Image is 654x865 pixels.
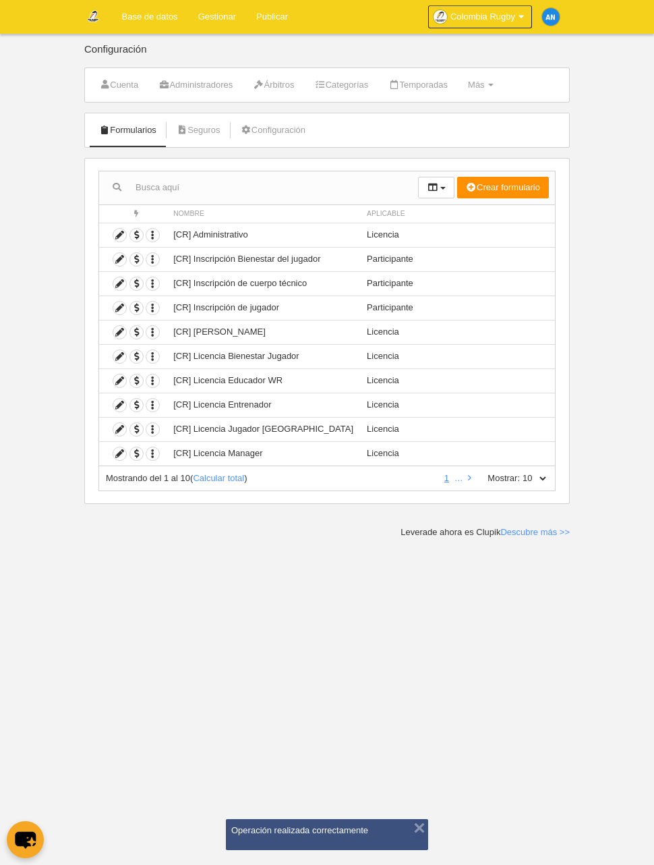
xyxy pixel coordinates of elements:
td: Licencia [360,320,555,344]
td: [CR] Licencia Educador WR [167,368,360,393]
img: Colombia Rugby [85,8,101,24]
span: Nombre [173,210,204,217]
a: Colombia Rugby [428,5,532,28]
a: Seguros [169,120,228,140]
li: … [454,472,463,484]
span: Mostrando del 1 al 10 [106,473,190,483]
label: Mostrar: [474,472,520,484]
span: Colombia Rugby [450,10,515,24]
div: Operación realizada correctamente [231,825,423,837]
td: Participante [360,296,555,320]
a: Categorías [307,75,376,95]
button: × [409,818,429,838]
button: Crear formulario [457,177,549,198]
a: Administradores [151,75,240,95]
td: Licencia [360,417,555,441]
a: Más [460,75,501,95]
button: chat-button [7,821,44,858]
a: Temporadas [381,75,455,95]
td: [CR] Inscripción Bienestar del jugador [167,247,360,271]
input: Busca aquí [99,177,418,198]
div: ( ) [106,472,435,484]
td: Licencia [360,368,555,393]
a: Formularios [92,120,164,140]
img: Oanpu9v8aySI.30x30.jpg [434,10,447,24]
a: Árbitros [245,75,301,95]
td: Licencia [360,441,555,466]
td: Participante [360,271,555,296]
td: [CR] [PERSON_NAME] [167,320,360,344]
a: Calcular total [193,473,244,483]
td: [CR] Licencia Entrenador [167,393,360,417]
td: [CR] Inscripción de cuerpo técnico [167,271,360,296]
div: Leverade ahora es Clupik [400,526,570,538]
div: Configuración [84,44,570,67]
td: [CR] Administrativo [167,223,360,247]
img: c2l6ZT0zMHgzMCZmcz05JnRleHQ9QU4mYmc9MWU4OGU1.png [542,8,560,26]
a: Cuenta [92,75,146,95]
td: [CR] Licencia Jugador [GEOGRAPHIC_DATA] [167,417,360,441]
td: Licencia [360,344,555,368]
td: [CR] Inscripción de jugador [167,296,360,320]
span: Aplicable [367,210,405,217]
a: Descubre más >> [500,527,570,537]
a: 1 [442,473,452,483]
td: [CR] Licencia Manager [167,441,360,466]
td: Licencia [360,223,555,247]
td: Participante [360,247,555,271]
span: Más [468,80,485,90]
td: Licencia [360,393,555,417]
td: [CR] Licencia Bienestar Jugador [167,344,360,368]
a: Configuración [233,120,313,140]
